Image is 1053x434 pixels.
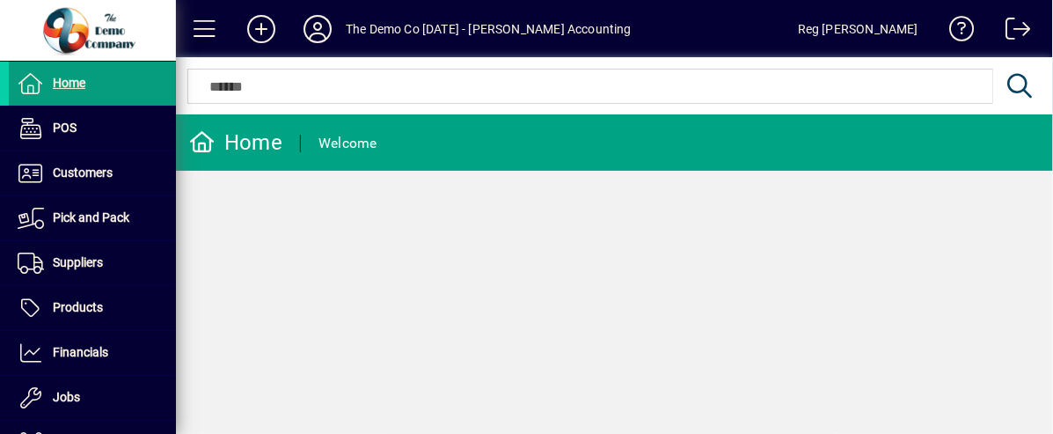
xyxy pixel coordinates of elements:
[53,255,103,269] span: Suppliers
[798,15,918,43] div: Reg [PERSON_NAME]
[53,345,108,359] span: Financials
[53,300,103,314] span: Products
[289,13,346,45] button: Profile
[346,15,632,43] div: The Demo Co [DATE] - [PERSON_NAME] Accounting
[53,121,77,135] span: POS
[53,76,85,90] span: Home
[9,151,176,195] a: Customers
[9,286,176,330] a: Products
[9,196,176,240] a: Pick and Pack
[189,129,282,157] div: Home
[9,331,176,375] a: Financials
[992,4,1031,61] a: Logout
[9,241,176,285] a: Suppliers
[53,166,113,180] span: Customers
[9,107,176,151] a: POS
[53,210,129,224] span: Pick and Pack
[318,129,377,158] div: Welcome
[936,4,975,61] a: Knowledge Base
[53,390,80,404] span: Jobs
[233,13,289,45] button: Add
[9,376,176,420] a: Jobs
